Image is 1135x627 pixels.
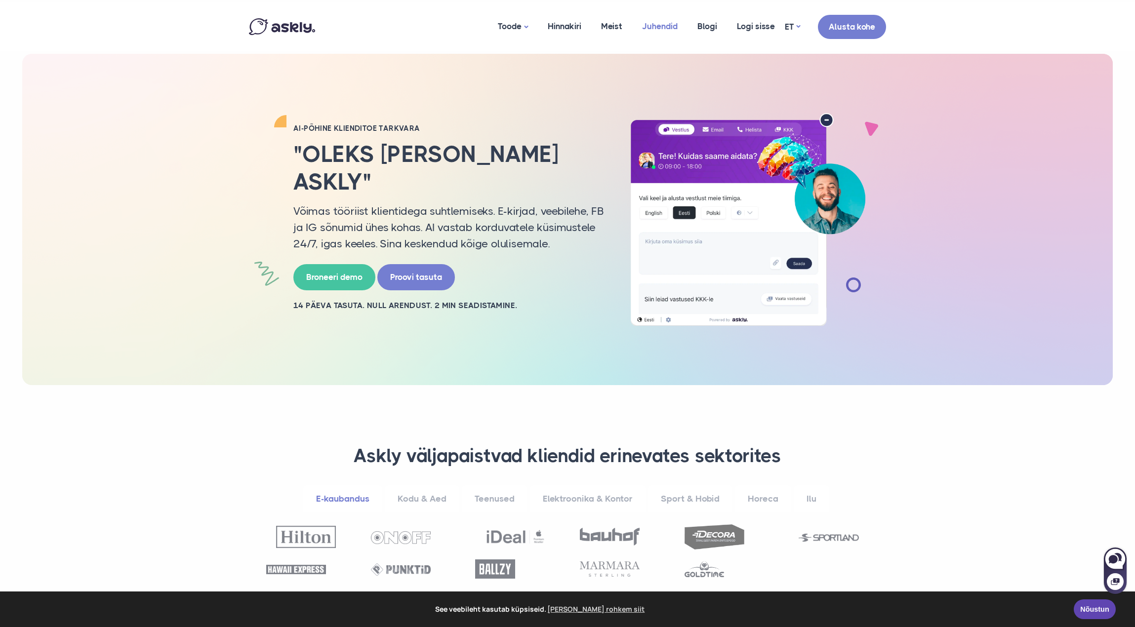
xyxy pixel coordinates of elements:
a: Meist [591,2,632,50]
img: Ideal [486,525,545,548]
a: Alusta kohe [818,15,886,39]
img: Punktid [371,563,431,576]
img: Sportland [799,534,858,542]
img: AI multilingual chat [619,113,876,326]
h3: Askly väljapaistvad kliendid erinevates sektorites [261,444,874,468]
a: Juhendid [632,2,688,50]
a: Blogi [688,2,727,50]
a: Teenused [462,485,527,512]
img: Askly [249,18,315,35]
img: Ballzy [475,559,515,579]
img: OnOff [371,531,431,544]
a: Toode [488,2,538,51]
a: Hinnakiri [538,2,591,50]
iframe: Askly chat [1103,546,1128,595]
a: Kodu & Aed [385,485,459,512]
h2: "Oleks [PERSON_NAME] Askly" [293,141,605,195]
img: Hawaii Express [266,565,326,574]
a: Logi sisse [727,2,785,50]
img: Marmara Sterling [580,561,640,577]
a: Sport & Hobid [648,485,732,512]
a: Elektroonika & Kontor [530,485,646,512]
p: Võimas tööriist klientidega suhtlemiseks. E-kirjad, veebilehe, FB ja IG sõnumid ühes kohas. AI va... [293,203,605,252]
a: Horeca [735,485,791,512]
img: Bauhof [580,528,640,546]
img: Goldtime [685,561,725,577]
h2: 14 PÄEVA TASUTA. NULL ARENDUST. 2 MIN SEADISTAMINE. [293,300,605,311]
a: Broneeri demo [293,264,375,290]
a: E-kaubandus [303,485,382,512]
a: learn more about cookies [546,602,647,617]
a: Ilu [794,485,829,512]
a: ET [785,20,800,34]
span: See veebileht kasutab küpsiseid. [14,602,1067,617]
a: Proovi tasuta [377,264,455,290]
h2: AI-PÕHINE KLIENDITOE TARKVARA [293,123,605,133]
a: Nõustun [1074,599,1116,619]
img: Hilton [276,526,336,548]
